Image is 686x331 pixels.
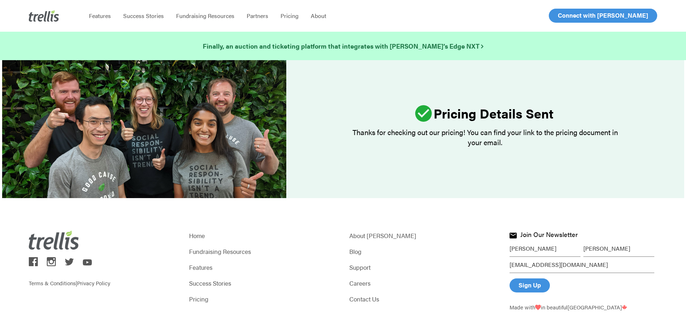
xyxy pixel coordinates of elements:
a: Features [189,262,337,272]
a: Connect with [PERSON_NAME] [549,9,657,23]
img: Trellis Logo [29,231,79,250]
span: Pricing [281,12,299,20]
a: Terms & Conditions [29,279,76,287]
img: ic_check_circle_46.svg [415,105,432,122]
p: Thanks for checking out our pricing! You can find your link to the pricing document in your email. [350,127,620,147]
a: Success Stories [117,12,170,19]
a: Finally, an auction and ticketing platform that integrates with [PERSON_NAME]’s Edge NXT [203,41,483,51]
input: First Name [510,241,580,257]
a: About [PERSON_NAME] [349,231,497,241]
img: Join Trellis Newsletter [510,233,517,238]
a: Support [349,262,497,272]
a: About [305,12,332,19]
a: Careers [349,278,497,288]
a: Success Stories [189,278,337,288]
input: Sign Up [510,278,550,292]
a: Fundraising Resources [189,246,337,256]
input: Enter your email address [510,257,654,273]
a: Partners [241,12,274,19]
img: trellis on youtube [83,259,92,266]
a: Contact Us [349,294,497,304]
h4: Join Our Newsletter [520,231,578,240]
span: Partners [247,12,268,20]
img: trellis on twitter [65,258,74,265]
img: trellis on facebook [29,257,38,266]
img: Love From Trellis [535,305,541,310]
a: Features [83,12,117,19]
a: Fundraising Resources [170,12,241,19]
img: Trellis [29,10,59,22]
p: | [29,268,176,287]
strong: Pricing Details Sent [434,104,553,122]
a: Privacy Policy [77,279,110,287]
input: Last Name [583,241,654,257]
img: Trellis - Canada [622,305,627,310]
span: [GEOGRAPHIC_DATA] [568,303,627,311]
a: Home [189,231,337,241]
img: trellis on instagram [47,257,56,266]
a: Pricing [189,294,337,304]
strong: Finally, an auction and ticketing platform that integrates with [PERSON_NAME]’s Edge NXT [203,41,483,50]
span: About [311,12,326,20]
a: Pricing [274,12,305,19]
span: Features [89,12,111,20]
span: Fundraising Resources [176,12,234,20]
a: Blog [349,246,497,256]
span: Connect with [PERSON_NAME] [558,11,648,19]
span: Success Stories [123,12,164,20]
p: Made with in beautiful [510,303,657,311]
